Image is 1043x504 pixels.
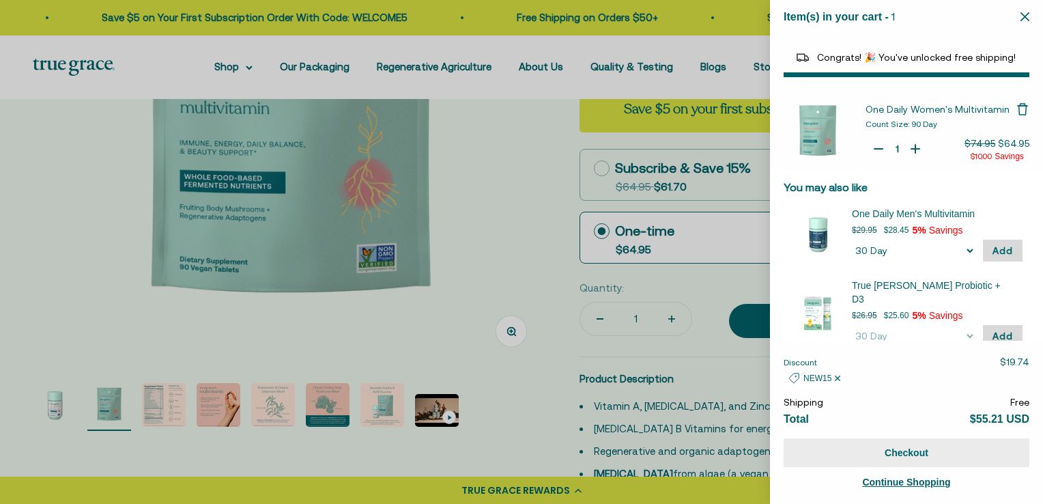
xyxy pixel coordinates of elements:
span: Congrats! 🎉 You've unlocked free shipping! [817,52,1016,63]
p: $25.60 [884,309,909,322]
a: One Daily Women's Multivitamin [866,102,1016,116]
span: Total [784,413,809,425]
button: Add [983,240,1023,262]
span: Savings [929,225,963,236]
span: $64.95 [998,138,1029,149]
span: Count Size: 90 Day [866,120,937,129]
a: Continue Shopping [784,474,1029,490]
img: 30 Day [790,207,845,262]
button: Checkout [784,438,1029,467]
span: NEW15 [803,374,831,383]
p: $28.45 [884,223,909,237]
span: True [PERSON_NAME] Probiotic + D3 [852,279,1005,306]
img: 30 Day [790,285,845,340]
span: Shipping [784,397,823,408]
span: Add [992,331,1013,341]
span: Add [992,245,1013,256]
span: $74.95 [965,138,995,149]
span: Item(s) in your cart - [784,11,889,23]
span: Discount [784,358,817,367]
input: Quantity for One Daily Women's Multivitamin [890,142,904,156]
span: Savings [929,310,963,321]
p: $26.95 [852,309,877,322]
button: Add [983,325,1023,347]
span: 5% [912,225,926,236]
span: Savings [995,152,1024,161]
span: 5% [912,310,926,321]
span: $19.74 [1000,356,1029,367]
span: Continue Shopping [862,477,950,488]
button: Close [1020,10,1029,23]
span: One Daily Men's Multivitamin [852,207,1005,221]
span: $55.21 USD [970,413,1029,425]
button: Remove One Daily Women's Multivitamin [1016,102,1029,116]
div: Discount [784,369,844,387]
span: 1 [891,10,895,23]
img: One Daily Women&#39;s Multivitamin - 90 Day [784,98,852,166]
span: $10.00 [970,152,992,161]
div: One Daily Men's Multivitamin [852,207,1023,221]
img: Reward bar icon image [795,49,811,66]
div: True Littles Probiotic + D3 [852,279,1023,306]
p: $29.95 [852,223,877,237]
span: You may also like [784,181,868,193]
span: One Daily Women's Multivitamin [866,104,1010,115]
span: Free [1010,397,1029,408]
